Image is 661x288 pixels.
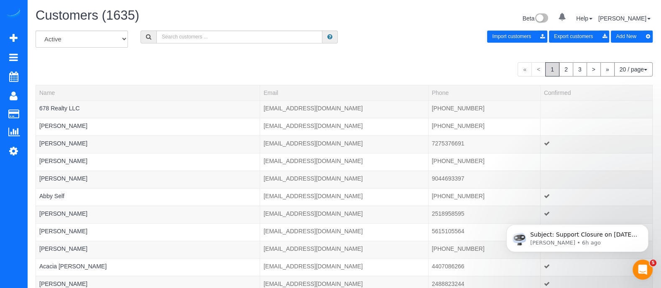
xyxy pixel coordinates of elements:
td: Name [36,135,260,153]
td: Confirmed [540,135,652,153]
td: Name [36,241,260,258]
input: Search customers ... [156,31,322,43]
div: Tags [39,165,256,167]
a: [PERSON_NAME] [598,15,651,22]
td: Phone [428,223,540,241]
th: Phone [428,85,540,100]
div: Tags [39,183,256,185]
td: Email [260,171,428,188]
td: Confirmed [540,118,652,135]
td: Email [260,188,428,206]
td: Confirmed [540,258,652,276]
a: [PERSON_NAME] [39,210,87,217]
td: Name [36,100,260,118]
td: Phone [428,258,540,276]
td: Confirmed [540,188,652,206]
a: 3 [573,62,587,76]
td: Phone [428,153,540,171]
td: Email [260,153,428,171]
td: Name [36,153,260,171]
button: 20 / page [614,62,653,76]
td: Phone [428,100,540,118]
div: Tags [39,235,256,237]
a: Acacia [PERSON_NAME] [39,263,107,270]
td: Phone [428,135,540,153]
button: Import customers [487,31,547,43]
td: Phone [428,118,540,135]
img: New interface [534,13,548,24]
div: Tags [39,200,256,202]
button: Export customers [549,31,609,43]
a: [PERSON_NAME] [39,175,87,182]
a: Abby Self [39,193,64,199]
span: « [518,62,532,76]
span: < [531,62,546,76]
div: Tags [39,253,256,255]
th: Confirmed [540,85,652,100]
td: Confirmed [540,206,652,223]
img: Automaid Logo [5,8,22,20]
th: Email [260,85,428,100]
td: Email [260,258,428,276]
td: Phone [428,171,540,188]
a: 678 Realty LLC [39,105,80,112]
div: Tags [39,130,256,132]
div: Tags [39,218,256,220]
a: [PERSON_NAME] [39,280,87,287]
td: Name [36,206,260,223]
a: [PERSON_NAME] [39,158,87,164]
td: Confirmed [540,153,652,171]
iframe: Intercom notifications message [494,207,661,265]
a: Beta [523,15,549,22]
td: Name [36,118,260,135]
a: Help [576,15,592,22]
td: Email [260,206,428,223]
div: Tags [39,270,256,273]
td: Email [260,118,428,135]
td: Name [36,171,260,188]
td: Phone [428,241,540,258]
nav: Pagination navigation [518,62,653,76]
td: Email [260,100,428,118]
th: Name [36,85,260,100]
td: Email [260,241,428,258]
a: [PERSON_NAME] [39,245,87,252]
a: » [600,62,615,76]
td: Confirmed [540,171,652,188]
div: Tags [39,148,256,150]
td: Name [36,223,260,241]
a: [PERSON_NAME] [39,228,87,234]
td: Phone [428,206,540,223]
a: > [587,62,601,76]
td: Confirmed [540,100,652,118]
a: [PERSON_NAME] [39,140,87,147]
td: Email [260,223,428,241]
span: 5 [650,260,656,266]
a: 2 [559,62,573,76]
span: 1 [545,62,559,76]
iframe: Intercom live chat [633,260,653,280]
td: Name [36,188,260,206]
a: [PERSON_NAME] [39,122,87,129]
button: Add New [611,31,653,43]
td: Phone [428,188,540,206]
td: Name [36,258,260,276]
div: Tags [39,112,256,115]
span: Customers (1635) [36,8,139,23]
td: Email [260,135,428,153]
